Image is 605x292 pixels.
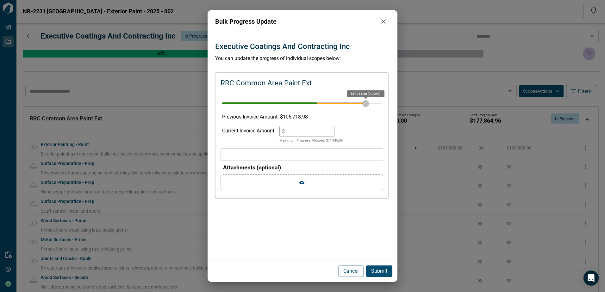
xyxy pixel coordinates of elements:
p: RRC Common Area Paint Ext [221,78,312,88]
button: Submit [366,265,392,277]
p: Maximum Progress Allowed: $ 71,145.98 [279,138,343,143]
p: Attachments (optional) [223,163,383,172]
span: $ [282,128,285,134]
button: Cancel [338,265,364,277]
p: You can update the progress of individual scopes below: [215,55,390,62]
p: Executive Coatings And Contracting Inc [215,41,350,52]
div: Open Intercom Messenger [583,271,599,286]
div: Current Invoice Amount [222,126,274,143]
p: Previous Invoice Amount: $ 106,718.98 [222,113,382,121]
p: Submit [371,267,387,275]
p: Cancel [343,267,359,275]
p: Bulk Progress Update [215,17,377,26]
